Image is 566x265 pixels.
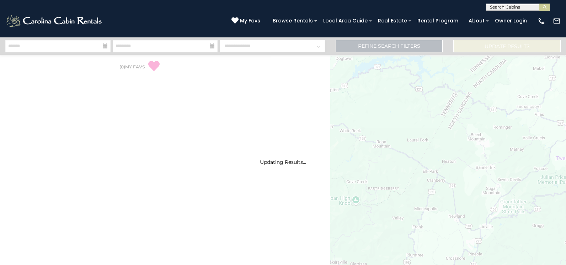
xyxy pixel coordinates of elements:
a: My Favs [231,17,262,25]
img: phone-regular-white.png [538,17,545,25]
a: Rental Program [414,15,462,26]
a: Real Estate [374,15,411,26]
a: Browse Rentals [269,15,316,26]
img: mail-regular-white.png [553,17,561,25]
a: About [465,15,488,26]
a: Owner Login [491,15,530,26]
a: Local Area Guide [320,15,371,26]
img: White-1-2.png [5,14,104,28]
span: My Favs [240,17,260,25]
